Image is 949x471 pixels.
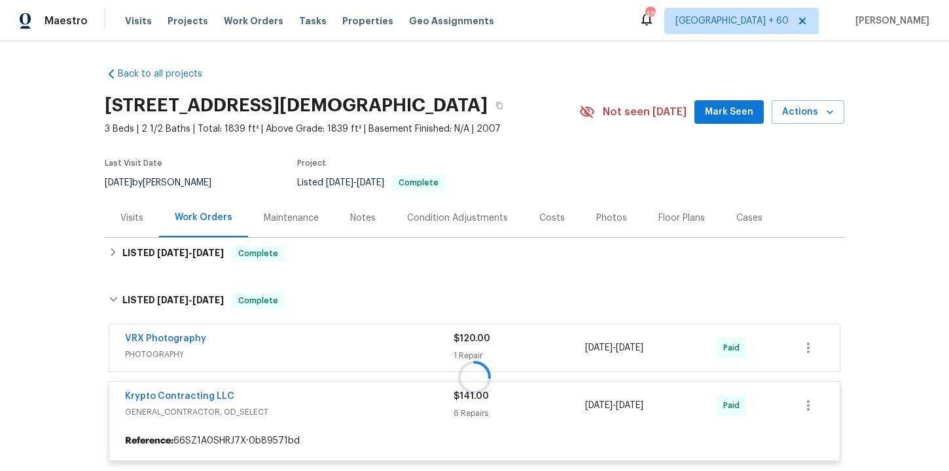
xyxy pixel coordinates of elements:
a: Back to all projects [105,67,230,81]
div: Maintenance [264,212,319,225]
span: Complete [393,179,444,187]
div: by [PERSON_NAME] [105,175,227,191]
div: Photos [596,212,627,225]
h2: [STREET_ADDRESS][DEMOGRAPHIC_DATA] [105,99,488,112]
div: 487 [645,8,654,21]
span: Geo Assignments [409,14,494,28]
span: Actions [782,104,834,121]
span: Tasks [299,16,327,26]
span: Project [297,159,326,167]
span: [PERSON_NAME] [850,14,929,28]
button: Actions [772,100,844,124]
span: Projects [168,14,208,28]
span: Not seen [DATE] [603,105,687,119]
div: Condition Adjustments [407,212,508,225]
span: Last Visit Date [105,159,162,167]
span: Work Orders [224,14,283,28]
button: Copy Address [488,94,511,117]
span: [DATE] [157,248,188,257]
span: [DATE] [326,178,353,187]
div: Visits [120,212,143,225]
span: Mark Seen [705,104,753,121]
span: Visits [125,14,152,28]
span: - [157,248,224,257]
span: Complete [233,247,283,260]
span: [DATE] [357,178,384,187]
span: Properties [342,14,393,28]
div: Notes [350,212,376,225]
div: Cases [736,212,762,225]
span: [DATE] [105,178,132,187]
button: Mark Seen [694,100,764,124]
span: Listed [297,178,445,187]
span: [DATE] [192,248,224,257]
div: Work Orders [175,211,232,224]
h6: LISTED [122,246,224,261]
div: LISTED [DATE]-[DATE]Complete [105,238,844,269]
div: Costs [539,212,565,225]
span: [GEOGRAPHIC_DATA] + 60 [675,14,789,28]
span: Maestro [45,14,88,28]
div: Floor Plans [658,212,705,225]
span: - [326,178,384,187]
span: 3 Beds | 2 1/2 Baths | Total: 1839 ft² | Above Grade: 1839 ft² | Basement Finished: N/A | 2007 [105,122,579,136]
